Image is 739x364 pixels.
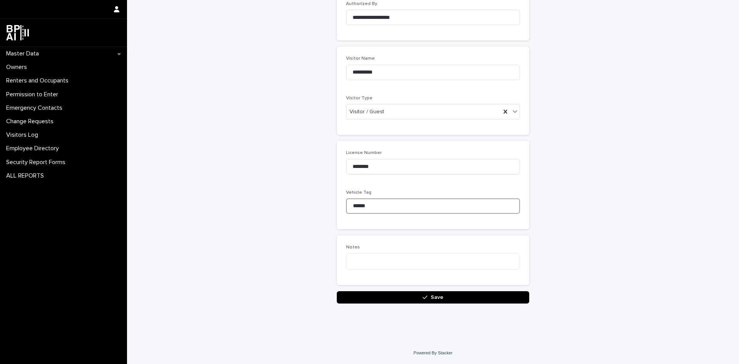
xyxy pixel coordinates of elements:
p: ALL REPORTS [3,172,50,179]
button: Save [337,291,529,304]
span: Save [431,295,443,300]
a: Powered By Stacker [413,351,452,355]
span: Visitor Name [346,56,375,61]
span: Notes [346,245,360,250]
span: Visitor Type [346,96,373,101]
p: Change Requests [3,118,60,125]
p: Permission to Enter [3,91,64,98]
span: Authorized By [346,2,377,6]
p: Emergency Contacts [3,104,69,112]
p: Owners [3,64,33,71]
span: Vehicle Tag [346,190,371,195]
p: Visitors Log [3,131,44,139]
span: Visitor / Guest [349,108,384,116]
p: Renters and Occupants [3,77,75,84]
p: Employee Directory [3,145,65,152]
p: Master Data [3,50,45,57]
img: dwgmcNfxSF6WIOOXiGgu [6,25,29,40]
span: License Number [346,151,382,155]
p: Security Report Forms [3,159,72,166]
